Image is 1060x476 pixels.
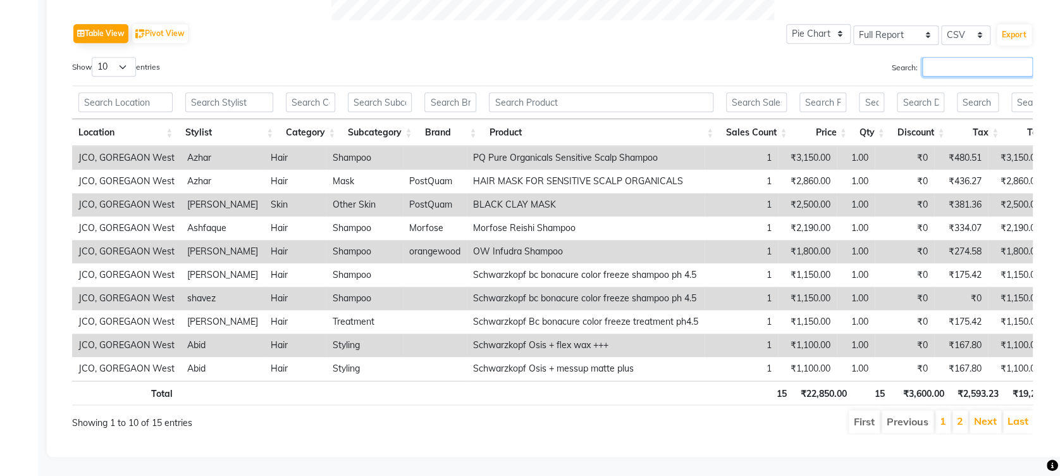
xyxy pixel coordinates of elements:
[467,263,705,287] td: Schwarzkopf bc bonacure color freeze shampoo ph 4.5
[934,240,988,263] td: ₹274.58
[326,357,403,380] td: Styling
[988,193,1047,216] td: ₹2,500.00
[778,334,837,357] td: ₹1,100.00
[988,357,1047,380] td: ₹1,100.00
[988,334,1047,357] td: ₹1,100.00
[467,240,705,263] td: OW Infudra Shampoo
[467,334,705,357] td: Schwarzkopf Osis + flex wax +++
[940,415,946,427] a: 1
[934,170,988,193] td: ₹436.27
[132,24,188,43] button: Pivot View
[264,263,326,287] td: Hair
[181,240,264,263] td: [PERSON_NAME]
[403,216,467,240] td: Morfose
[286,92,335,112] input: Search Category
[837,146,875,170] td: 1.00
[264,357,326,380] td: Hair
[705,310,778,334] td: 1
[720,380,793,405] th: 15
[72,216,181,240] td: JCO, GOREGAON West
[934,193,988,216] td: ₹381.36
[988,170,1047,193] td: ₹2,860.00
[92,57,136,77] select: Showentries
[778,287,837,310] td: ₹1,150.00
[934,357,988,380] td: ₹167.80
[72,409,461,430] div: Showing 1 to 10 of 15 entries
[326,263,403,287] td: Shampoo
[72,119,179,146] th: Location: activate to sort column ascending
[934,146,988,170] td: ₹480.51
[875,357,934,380] td: ₹0
[418,119,483,146] th: Brand: activate to sort column ascending
[837,216,875,240] td: 1.00
[988,216,1047,240] td: ₹2,190.00
[988,287,1047,310] td: ₹1,150.00
[181,263,264,287] td: [PERSON_NAME]
[326,146,403,170] td: Shampoo
[72,146,181,170] td: JCO, GOREGAON West
[934,310,988,334] td: ₹175.42
[778,193,837,216] td: ₹2,500.00
[897,92,944,112] input: Search Discount
[705,216,778,240] td: 1
[467,170,705,193] td: HAIR MASK FOR SENSITIVE SCALP ORGANICALS
[853,380,891,405] th: 15
[264,170,326,193] td: Hair
[875,216,934,240] td: ₹0
[72,263,181,287] td: JCO, GOREGAON West
[853,119,891,146] th: Qty: activate to sort column ascending
[837,170,875,193] td: 1.00
[793,119,853,146] th: Price: activate to sort column ascending
[264,193,326,216] td: Skin
[73,24,128,43] button: Table View
[467,193,705,216] td: BLACK CLAY MASK
[875,146,934,170] td: ₹0
[467,216,705,240] td: Morfose Reishi Shampoo
[348,92,412,112] input: Search Subcategory
[837,334,875,357] td: 1.00
[891,380,951,405] th: ₹3,600.00
[957,415,963,427] a: 2
[326,193,403,216] td: Other Skin
[778,216,837,240] td: ₹2,190.00
[264,310,326,334] td: Hair
[72,170,181,193] td: JCO, GOREGAON West
[135,29,145,39] img: pivot.png
[957,92,999,112] input: Search Tax
[181,310,264,334] td: [PERSON_NAME]
[705,263,778,287] td: 1
[988,146,1047,170] td: ₹3,150.00
[778,240,837,263] td: ₹1,800.00
[72,380,179,405] th: Total
[181,334,264,357] td: Abid
[778,170,837,193] td: ₹2,860.00
[185,92,273,112] input: Search Stylist
[403,193,467,216] td: PostQuam
[875,310,934,334] td: ₹0
[837,193,875,216] td: 1.00
[72,357,181,380] td: JCO, GOREGAON West
[837,357,875,380] td: 1.00
[705,193,778,216] td: 1
[934,216,988,240] td: ₹334.07
[837,240,875,263] td: 1.00
[467,287,705,310] td: Schwarzkopf bc bonacure color freeze shampoo ph 4.5
[778,263,837,287] td: ₹1,150.00
[483,119,720,146] th: Product: activate to sort column ascending
[778,357,837,380] td: ₹1,100.00
[326,240,403,263] td: Shampoo
[875,240,934,263] td: ₹0
[705,170,778,193] td: 1
[264,216,326,240] td: Hair
[326,170,403,193] td: Mask
[489,92,713,112] input: Search Product
[922,57,1033,77] input: Search:
[326,216,403,240] td: Shampoo
[403,240,467,263] td: orangewood
[424,92,476,112] input: Search Brand
[892,57,1033,77] label: Search:
[181,287,264,310] td: shavez
[837,263,875,287] td: 1.00
[799,92,846,112] input: Search Price
[1008,415,1028,427] a: Last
